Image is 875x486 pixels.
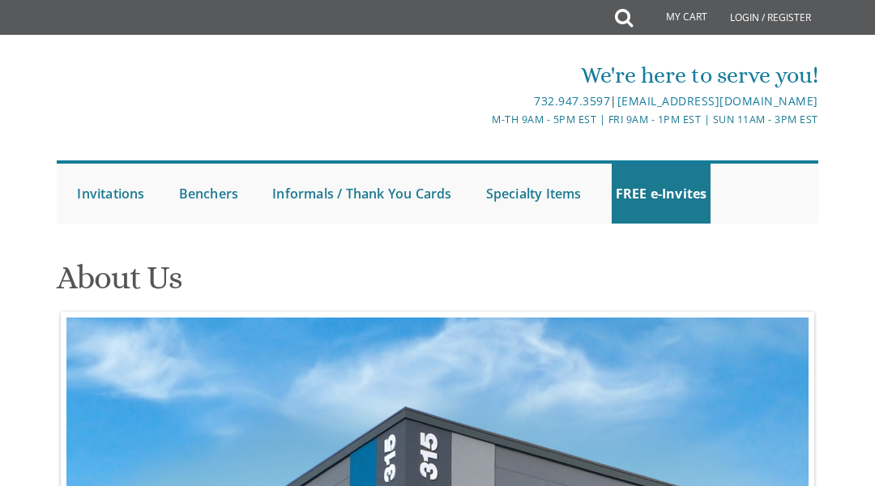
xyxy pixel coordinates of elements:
a: Informals / Thank You Cards [268,164,455,224]
div: We're here to serve you! [311,59,817,92]
a: Invitations [73,164,148,224]
a: [EMAIL_ADDRESS][DOMAIN_NAME] [617,93,818,109]
a: FREE e-Invites [612,164,711,224]
a: Benchers [175,164,243,224]
a: 732.947.3597 [534,93,610,109]
a: Specialty Items [482,164,586,224]
h1: About Us [57,260,817,308]
div: M-Th 9am - 5pm EST | Fri 9am - 1pm EST | Sun 11am - 3pm EST [311,111,817,128]
div: | [311,92,817,111]
a: My Cart [631,2,719,34]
